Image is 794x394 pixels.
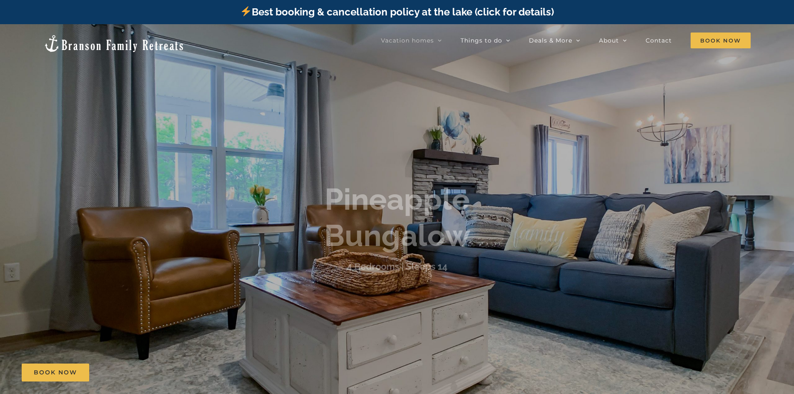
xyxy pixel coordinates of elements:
b: Pineapple Bungalow [324,182,470,253]
img: Branson Family Retreats Logo [43,34,185,53]
a: Book Now [22,364,89,381]
span: About [599,38,619,43]
span: Contact [646,38,672,43]
img: ⚡️ [241,6,251,16]
a: Contact [646,32,672,49]
h3: 4 Bedrooms | Sleeps 14 [347,261,448,272]
span: Vacation homes [381,38,434,43]
a: About [599,32,627,49]
a: Vacation homes [381,32,442,49]
a: Things to do [461,32,510,49]
span: Things to do [461,38,502,43]
a: Best booking & cancellation policy at the lake (click for details) [240,6,554,18]
nav: Main Menu [381,32,751,49]
a: Deals & More [529,32,580,49]
span: Book Now [691,33,751,48]
span: Book Now [34,369,77,376]
span: Deals & More [529,38,572,43]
